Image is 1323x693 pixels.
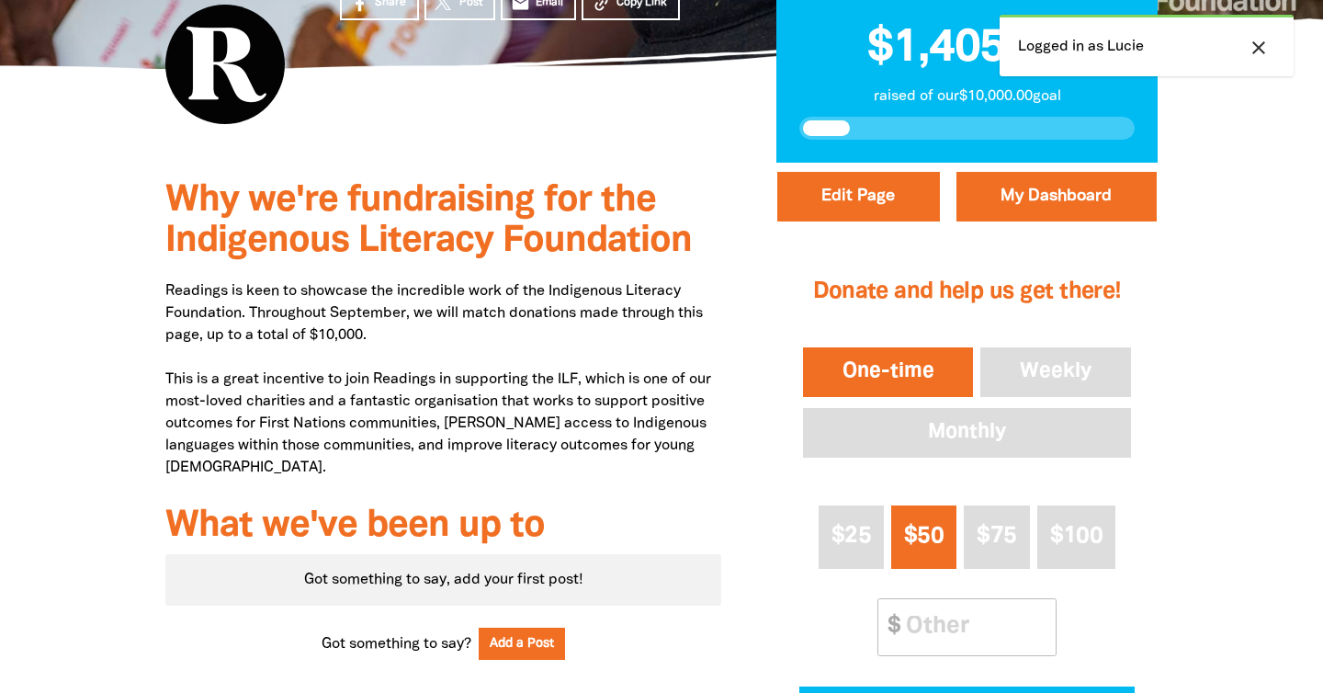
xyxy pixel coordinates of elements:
[322,633,471,655] span: Got something to say?
[977,344,1135,401] button: Weekly
[977,526,1016,547] span: $75
[893,599,1056,655] input: Other
[799,404,1135,461] button: Monthly
[878,599,900,655] span: $
[165,506,721,547] h3: What we've been up to
[165,554,721,606] div: Got something to say, add your first post!
[777,172,940,222] button: Edit Page
[904,526,944,547] span: $50
[799,344,978,401] button: One-time
[1242,36,1275,60] button: close
[831,526,871,547] span: $25
[1248,37,1270,59] i: close
[956,172,1157,222] a: My Dashboard
[1037,506,1116,569] button: $100
[1050,526,1102,547] span: $100
[891,506,956,569] button: $50
[1000,15,1294,76] div: Logged in as Lucie
[964,506,1029,569] button: $75
[165,554,721,606] div: Paginated content
[165,280,721,479] p: Readings is keen to showcase the incredible work of the Indigenous Literacy Foundation. Throughou...
[799,256,1135,329] h2: Donate and help us get there!
[867,28,1068,70] span: $1,405.00
[479,628,565,660] button: Add a Post
[819,506,884,569] button: $25
[799,85,1135,108] p: raised of our $10,000.00 goal
[165,184,692,258] span: Why we're fundraising for the Indigenous Literacy Foundation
